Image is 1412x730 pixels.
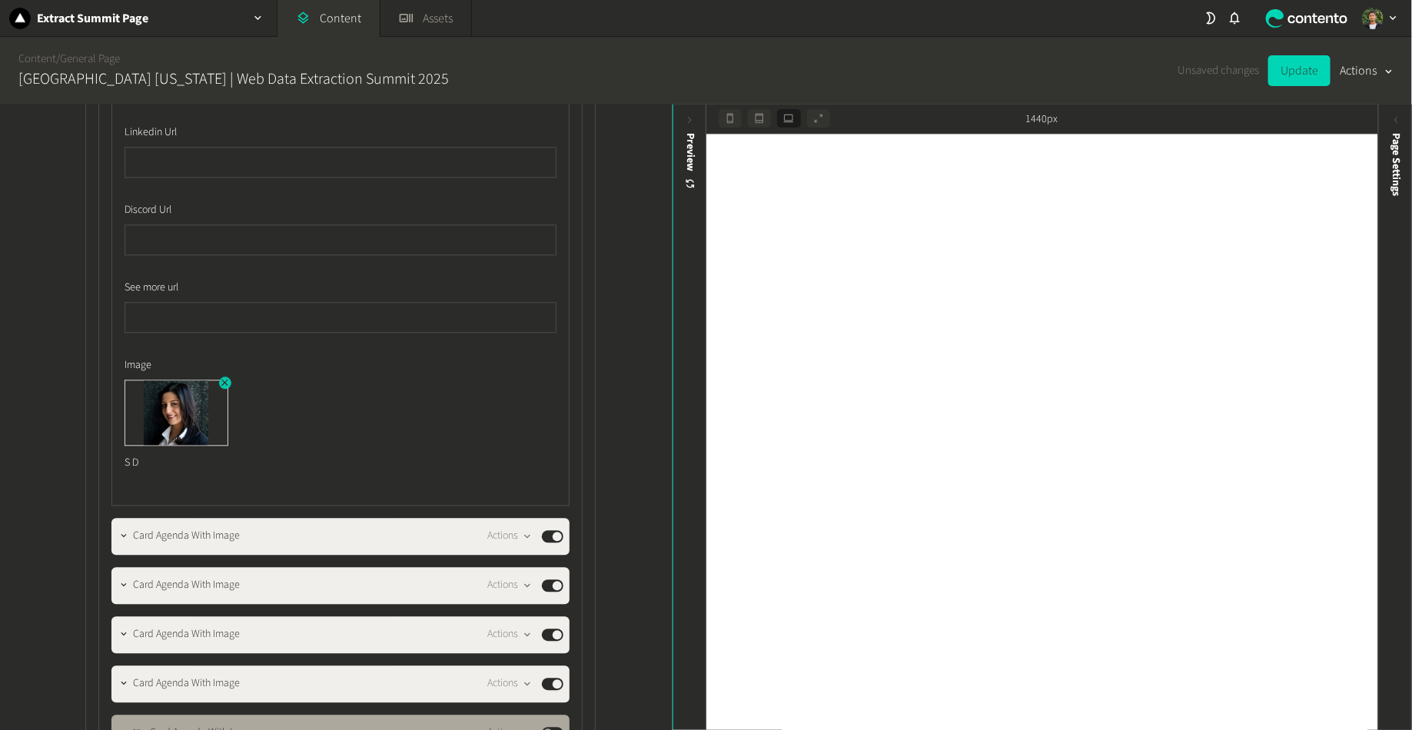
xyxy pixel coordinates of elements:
[125,357,151,373] span: Image
[487,675,533,693] button: Actions
[487,576,533,595] button: Actions
[18,51,56,67] a: Content
[133,577,240,593] span: Card Agenda With Image
[56,51,60,67] span: /
[125,280,178,296] span: See more url
[133,528,240,544] span: Card Agenda With Image
[18,68,449,91] h2: [GEOGRAPHIC_DATA] [US_STATE] | Web Data Extraction Summit 2025
[487,527,533,546] button: Actions
[1388,133,1404,196] span: Page Settings
[133,675,240,692] span: Card Agenda With Image
[1178,62,1259,80] span: Unsaved changes
[682,133,698,191] div: Preview
[1340,55,1394,86] button: Actions
[487,625,533,644] button: Actions
[1026,111,1058,128] span: 1440px
[9,8,31,29] img: Extract Summit Page
[37,9,148,28] h2: Extract Summit Page
[125,124,177,141] span: Linkedin Url
[1268,55,1331,86] button: Update
[133,626,240,642] span: Card Agenda With Image
[125,380,228,445] img: S D
[125,446,228,480] div: S D
[60,51,120,67] a: General Page
[1362,8,1384,29] img: Arnold Alexander
[125,202,171,218] span: Discord Url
